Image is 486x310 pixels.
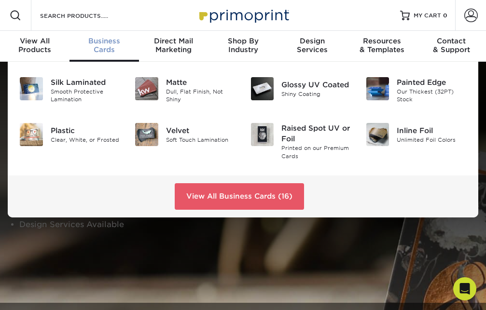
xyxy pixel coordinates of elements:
[417,37,486,45] span: Contact
[51,77,120,88] div: Silk Laminated
[347,37,417,45] span: Resources
[51,88,120,104] div: Smooth Protective Lamination
[195,5,292,26] img: Primoprint
[20,77,43,100] img: Silk Laminated Business Cards
[208,31,278,62] a: Shop ByIndustry
[414,12,441,20] span: MY CART
[135,73,236,108] a: Matte Business Cards Matte Dull, Flat Finish, Not Shiny
[397,88,466,104] div: Our Thickest (32PT) Stock
[69,31,139,62] a: BusinessCards
[397,125,466,136] div: Inline Foil
[443,12,447,19] span: 0
[417,37,486,54] div: & Support
[69,37,139,45] span: Business
[278,31,347,62] a: DesignServices
[166,136,236,144] div: Soft Touch Lamination
[19,119,120,150] a: Plastic Business Cards Plastic Clear, White, or Frosted
[135,77,158,100] img: Matte Business Cards
[135,119,236,150] a: Velvet Business Cards Velvet Soft Touch Lamination
[366,119,467,150] a: Inline Foil Business Cards Inline Foil Unlimited Foil Colors
[20,123,43,146] img: Plastic Business Cards
[208,37,278,45] span: Shop By
[281,80,351,90] div: Glossy UV Coated
[175,183,304,209] a: View All Business Cards (16)
[69,37,139,54] div: Cards
[366,77,389,100] img: Painted Edge Business Cards
[166,125,236,136] div: Velvet
[51,125,120,136] div: Plastic
[251,77,274,100] img: Glossy UV Coated Business Cards
[166,88,236,104] div: Dull, Flat Finish, Not Shiny
[51,136,120,144] div: Clear, White, or Frosted
[251,123,274,146] img: Raised Spot UV or Foil Business Cards
[366,123,389,146] img: Inline Foil Business Cards
[417,31,486,62] a: Contact& Support
[139,31,208,62] a: Direct MailMarketing
[250,73,351,104] a: Glossy UV Coated Business Cards Glossy UV Coated Shiny Coating
[166,77,236,88] div: Matte
[250,119,351,164] a: Raised Spot UV or Foil Business Cards Raised Spot UV or Foil Printed on our Premium Cards
[19,73,120,108] a: Silk Laminated Business Cards Silk Laminated Smooth Protective Lamination
[39,10,133,21] input: SEARCH PRODUCTS.....
[366,73,467,108] a: Painted Edge Business Cards Painted Edge Our Thickest (32PT) Stock
[281,123,351,144] div: Raised Spot UV or Foil
[139,37,208,54] div: Marketing
[347,31,417,62] a: Resources& Templates
[278,37,347,54] div: Services
[135,123,158,146] img: Velvet Business Cards
[347,37,417,54] div: & Templates
[397,136,466,144] div: Unlimited Foil Colors
[139,37,208,45] span: Direct Mail
[281,90,351,98] div: Shiny Coating
[453,277,476,300] div: Open Intercom Messenger
[208,37,278,54] div: Industry
[278,37,347,45] span: Design
[397,77,466,88] div: Painted Edge
[281,144,351,160] div: Printed on our Premium Cards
